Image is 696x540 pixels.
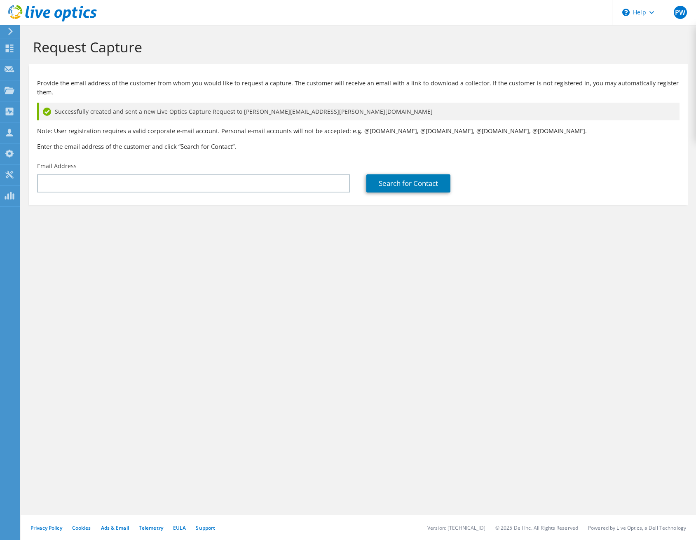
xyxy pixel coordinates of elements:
[674,6,687,19] span: PW
[366,174,450,193] a: Search for Contact
[33,38,680,56] h1: Request Capture
[139,524,163,531] a: Telemetry
[37,162,77,170] label: Email Address
[495,524,578,531] li: © 2025 Dell Inc. All Rights Reserved
[37,79,680,97] p: Provide the email address of the customer from whom you would like to request a capture. The cust...
[622,9,630,16] svg: \n
[427,524,485,531] li: Version: [TECHNICAL_ID]
[101,524,129,531] a: Ads & Email
[196,524,215,531] a: Support
[30,524,62,531] a: Privacy Policy
[37,142,680,151] h3: Enter the email address of the customer and click “Search for Contact”.
[72,524,91,531] a: Cookies
[37,127,680,136] p: Note: User registration requires a valid corporate e-mail account. Personal e-mail accounts will ...
[55,107,433,116] span: Successfully created and sent a new Live Optics Capture Request to [PERSON_NAME][EMAIL_ADDRESS][P...
[588,524,686,531] li: Powered by Live Optics, a Dell Technology
[173,524,186,531] a: EULA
